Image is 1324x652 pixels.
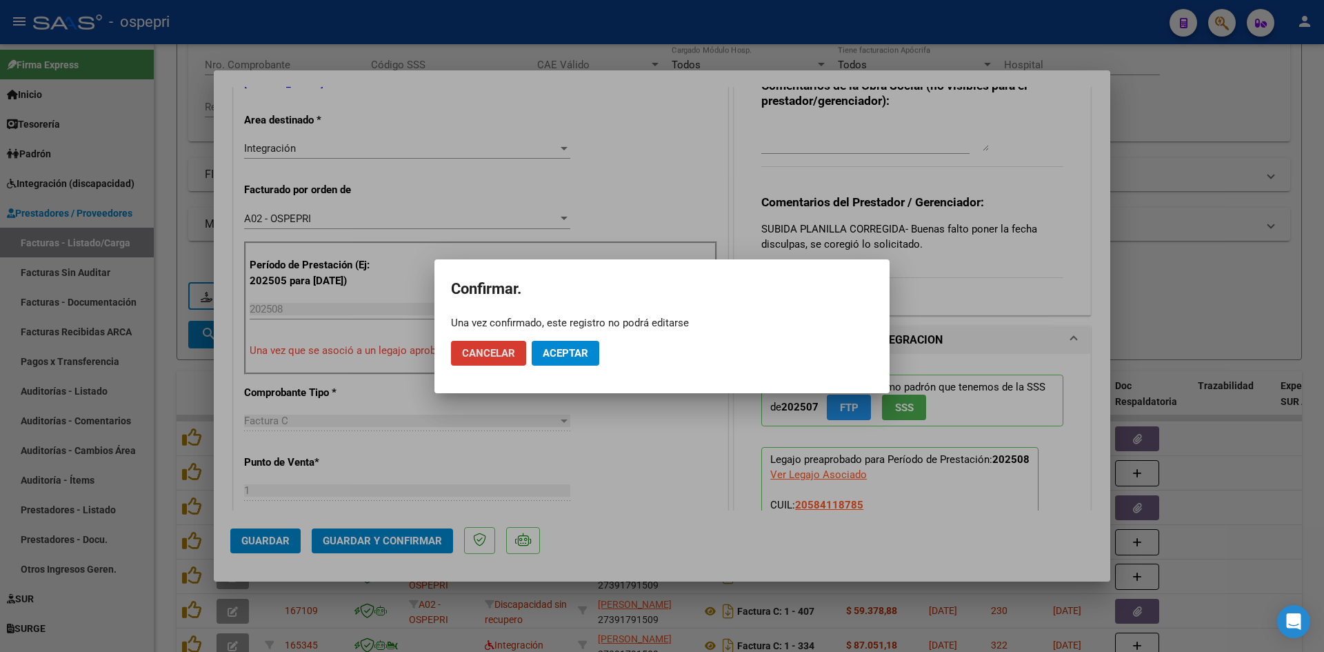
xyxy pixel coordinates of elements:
div: Una vez confirmado, este registro no podrá editarse [451,316,873,330]
div: Open Intercom Messenger [1277,605,1310,638]
button: Cancelar [451,341,526,366]
span: Aceptar [543,347,588,359]
button: Aceptar [532,341,599,366]
span: Cancelar [462,347,515,359]
h2: Confirmar. [451,276,873,302]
